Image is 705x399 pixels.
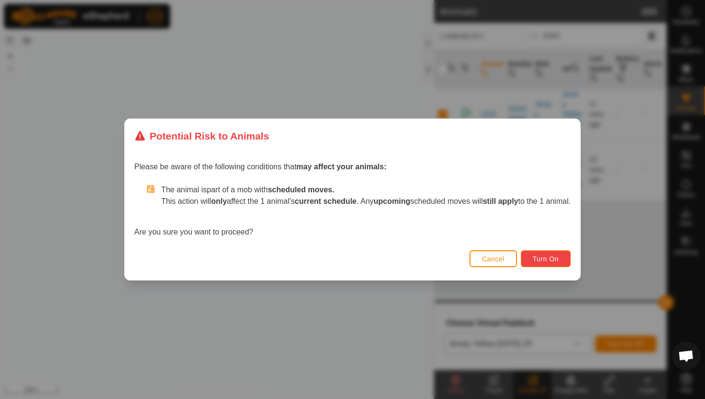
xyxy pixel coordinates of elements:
span: Please be aware of the following conditions that [134,163,387,171]
div: Potential Risk to Animals [134,129,269,143]
strong: upcoming [374,197,410,205]
div: Open chat [672,341,701,370]
button: Turn On [521,250,571,267]
strong: current schedule [295,197,357,205]
strong: scheduled moves. [268,186,334,194]
strong: may affect your animals: [296,163,387,171]
span: Turn On [533,255,559,263]
strong: still apply [483,197,518,205]
button: Cancel [470,250,517,267]
strong: only [211,197,227,205]
p: This action will affect the 1 animal's . Any scheduled moves will to the 1 animal. [161,196,571,207]
p: The animal is [161,184,571,196]
span: Cancel [482,255,505,263]
span: part of a mob with [207,186,334,194]
div: Are you sure you want to proceed? [134,184,571,238]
